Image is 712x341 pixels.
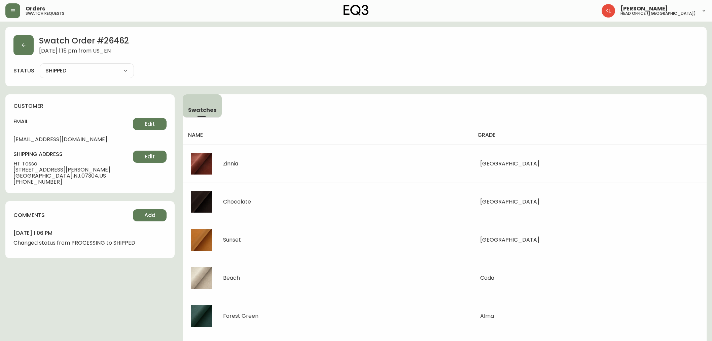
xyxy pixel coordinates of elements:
[480,198,539,206] span: [GEOGRAPHIC_DATA]
[223,161,238,167] div: Zinnia
[223,275,240,281] div: Beach
[13,167,133,173] span: [STREET_ADDRESS][PERSON_NAME]
[480,236,539,244] span: [GEOGRAPHIC_DATA]
[191,229,212,251] img: 28dea1fd-d818-47ce-9aa7-aa3de73b2b52.jpg-thumb.jpg
[620,6,668,11] span: [PERSON_NAME]
[13,151,133,158] h4: shipping address
[13,212,45,219] h4: comments
[144,212,155,219] span: Add
[480,274,494,282] span: Coda
[13,179,133,185] span: [PHONE_NUMBER]
[191,153,212,175] img: af07da82-cf11-4252-b2ed-54bafe0690e6.jpg-thumb.jpg
[223,199,251,205] div: Chocolate
[13,67,34,74] label: status
[344,5,368,15] img: logo
[13,173,133,179] span: [GEOGRAPHIC_DATA] , NJ , 07304 , US
[191,191,212,213] img: 9e0b5970-d1be-4436-bb05-ce92f1e65abf.jpg-thumb.jpg
[188,106,216,114] span: Swatches
[13,136,133,143] span: [EMAIL_ADDRESS][DOMAIN_NAME]
[223,237,241,243] div: Sunset
[39,48,129,55] span: [DATE] 1:15 pm from US_EN
[191,267,212,289] img: d3ace5b6-1f14-4d96-8949-c2829c465f93.jpg-thumb.jpg
[480,312,494,320] span: Alma
[145,153,155,160] span: Edit
[188,131,467,139] h4: name
[191,305,212,327] img: 5c4eea7a-35ee-47b8-a86d-8861ccad0f24.jpg-thumb.jpg
[133,118,167,130] button: Edit
[39,35,129,48] h2: Swatch Order # 26462
[13,240,167,246] span: Changed status from PROCESSING to SHIPPED
[26,6,45,11] span: Orders
[13,229,167,237] h4: [DATE] 1:06 pm
[26,11,64,15] h5: swatch requests
[223,313,258,319] div: Forest Green
[620,11,696,15] h5: head office ([GEOGRAPHIC_DATA])
[145,120,155,128] span: Edit
[13,102,167,110] h4: customer
[133,151,167,163] button: Edit
[602,4,615,18] img: 2c0c8aa7421344cf0398c7f872b772b5
[480,160,539,167] span: [GEOGRAPHIC_DATA]
[13,118,133,125] h4: email
[133,209,167,221] button: Add
[477,131,701,139] h4: grade
[13,161,133,167] span: HT Tosso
